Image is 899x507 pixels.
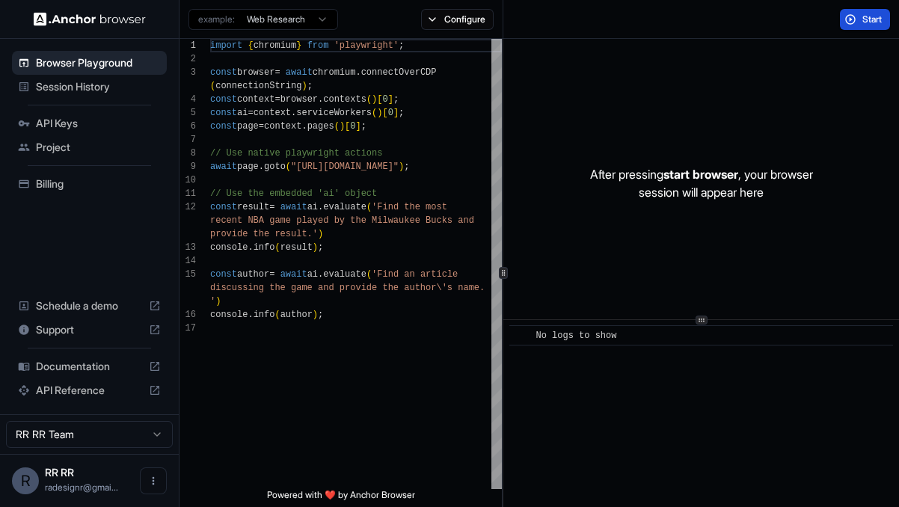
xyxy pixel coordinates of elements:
[296,40,301,51] span: }
[307,269,318,280] span: ai
[393,94,399,105] span: ;
[280,94,318,105] span: browser
[36,383,143,398] span: API Reference
[215,81,301,91] span: connectionString
[318,94,323,105] span: .
[307,81,313,91] span: ;
[12,318,167,342] div: Support
[399,108,404,118] span: ;
[377,94,382,105] span: [
[318,229,323,239] span: )
[323,94,366,105] span: contexts
[36,359,143,374] span: Documentation
[399,40,404,51] span: ;
[210,296,215,307] span: '
[12,354,167,378] div: Documentation
[280,202,307,212] span: await
[12,172,167,196] div: Billing
[12,75,167,99] div: Session History
[36,176,161,191] span: Billing
[237,121,259,132] span: page
[355,121,360,132] span: ]
[536,331,616,341] span: No logs to show
[280,269,307,280] span: await
[180,52,196,66] div: 2
[372,108,377,118] span: (
[180,147,196,160] div: 8
[180,66,196,79] div: 3
[421,9,494,30] button: Configure
[313,242,318,253] span: )
[301,121,307,132] span: .
[36,79,161,94] span: Session History
[307,202,318,212] span: ai
[237,269,269,280] span: author
[12,111,167,135] div: API Keys
[210,310,248,320] span: console
[210,269,237,280] span: const
[301,81,307,91] span: )
[307,121,334,132] span: pages
[210,148,382,159] span: // Use native playwright actions
[36,322,143,337] span: Support
[180,308,196,322] div: 16
[180,106,196,120] div: 5
[12,51,167,75] div: Browser Playground
[274,242,280,253] span: (
[393,108,399,118] span: ]
[254,40,297,51] span: chromium
[313,67,356,78] span: chromium
[307,40,329,51] span: from
[180,241,196,254] div: 13
[248,40,253,51] span: {
[248,310,253,320] span: .
[180,133,196,147] div: 7
[259,162,264,172] span: .
[140,467,167,494] button: Open menu
[180,254,196,268] div: 14
[34,12,146,26] img: Anchor Logo
[345,121,350,132] span: [
[280,242,313,253] span: result
[248,242,253,253] span: .
[291,162,399,172] span: "[URL][DOMAIN_NAME]"
[334,40,399,51] span: 'playwright'
[286,67,313,78] span: await
[318,269,323,280] span: .
[269,202,274,212] span: =
[254,242,275,253] span: info
[180,200,196,214] div: 12
[215,296,221,307] span: )
[382,108,387,118] span: [
[210,242,248,253] span: console
[286,162,291,172] span: (
[237,67,274,78] span: browser
[254,108,291,118] span: context
[180,120,196,133] div: 6
[248,108,253,118] span: =
[318,242,323,253] span: ;
[377,108,382,118] span: )
[274,67,280,78] span: =
[366,269,372,280] span: (
[180,39,196,52] div: 1
[237,108,248,118] span: ai
[372,202,447,212] span: 'Find the most
[210,188,377,199] span: // Use the embedded 'ai' object
[210,81,215,91] span: (
[180,268,196,281] div: 15
[372,94,377,105] span: )
[366,202,372,212] span: (
[479,283,485,293] span: .
[210,229,318,239] span: provide the result.'
[180,160,196,173] div: 9
[366,94,372,105] span: (
[45,466,74,479] span: RR RR
[12,378,167,402] div: API Reference
[180,322,196,335] div: 17
[350,121,355,132] span: 0
[210,283,479,293] span: discussing the game and provide the author\'s name
[259,121,264,132] span: =
[323,202,366,212] span: evaluate
[36,116,161,131] span: API Keys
